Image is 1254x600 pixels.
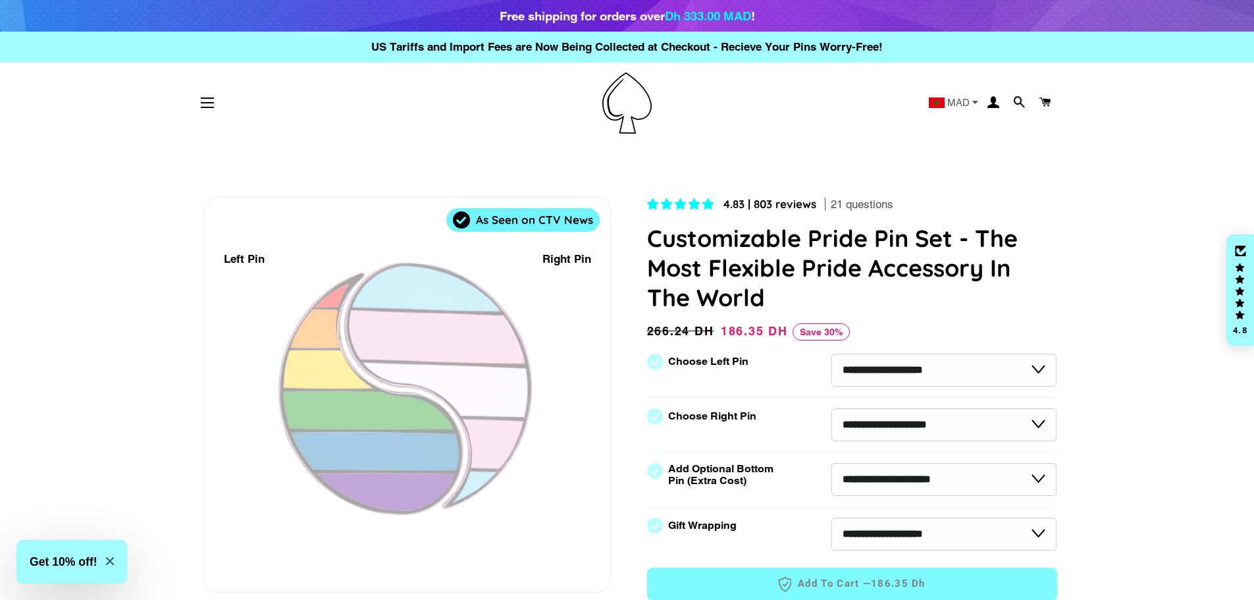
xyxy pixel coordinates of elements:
[542,250,591,268] div: Right Pin
[1226,234,1254,346] div: Click to open Judge.me floating reviews tab
[831,197,893,213] span: 21 questions
[205,197,610,592] div: 1 / 7
[647,223,1057,312] h1: Customizable Pride Pin Set - The Most Flexible Pride Accessory In The World
[668,463,779,487] label: Add Optional Bottom Pin (Extra Cost)
[668,410,756,422] label: Choose Right Pin
[1232,326,1248,335] div: 4.8
[667,576,1037,593] span: Add to Cart —
[602,72,652,134] img: Pin-Ace
[793,323,850,341] span: Save 30%
[647,198,717,211] span: 4.83 stars
[721,324,788,338] span: 186.35 dh
[668,356,748,368] label: Choose Left Pin
[723,197,816,211] span: 4.83 | 803 reviews
[668,520,737,532] label: Gift Wrapping
[871,577,926,591] span: 186.35 dh
[665,9,751,23] span: Dh 333.00 MAD
[500,7,755,25] div: Free shipping for orders over !
[647,322,718,341] span: 266.24 dh
[947,97,970,107] span: MAD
